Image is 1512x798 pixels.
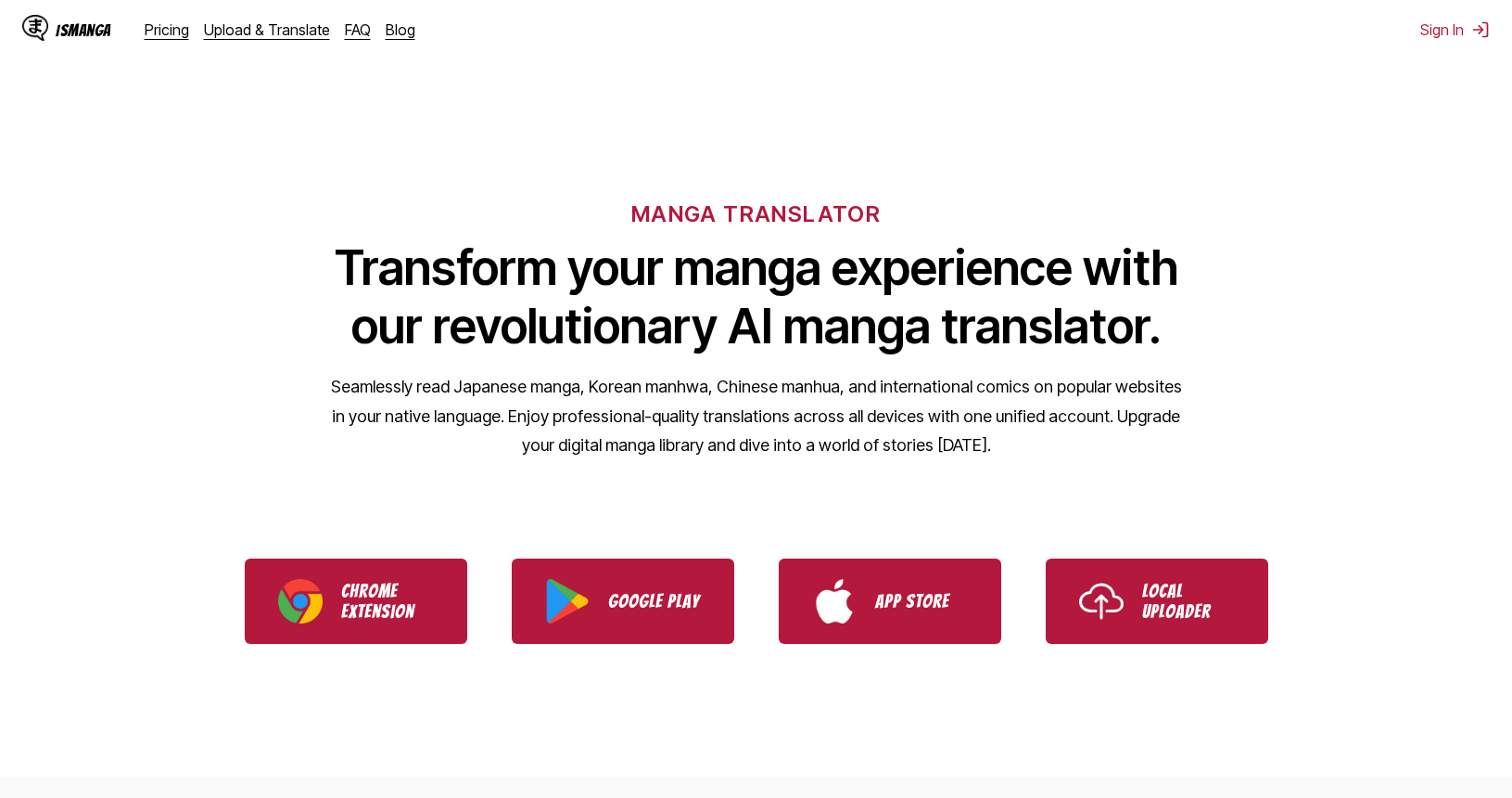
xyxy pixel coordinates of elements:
div: IsManga [56,21,111,39]
button: Sign In [1420,20,1490,39]
p: Google Play [608,591,701,611]
h6: MANGA TRANSLATOR [631,200,881,227]
img: Google Play logo [545,579,590,624]
h1: Transform your manga experience with our revolutionary AI manga translator. [330,238,1183,355]
a: Pricing [145,20,189,39]
a: Upload & Translate [204,20,330,39]
a: IsManga LogoIsManga [22,15,145,45]
img: Upload icon [1079,579,1124,624]
a: Download IsManga from Google Play [512,559,734,644]
p: App Store [875,591,968,611]
p: Chrome Extension [341,581,434,622]
a: Download IsManga Chrome Extension [245,559,467,644]
p: Local Uploader [1142,581,1235,622]
a: Download IsManga from App Store [779,559,1001,644]
p: Seamlessly read Japanese manga, Korean manhwa, Chinese manhua, and international comics on popula... [330,372,1183,460]
img: Chrome logo [278,579,323,624]
img: IsManga Logo [22,15,48,41]
img: App Store logo [812,579,857,624]
a: Use IsManga Local Uploader [1046,559,1268,644]
a: Blog [386,20,415,39]
img: Sign out [1471,20,1490,39]
a: FAQ [345,20,371,39]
